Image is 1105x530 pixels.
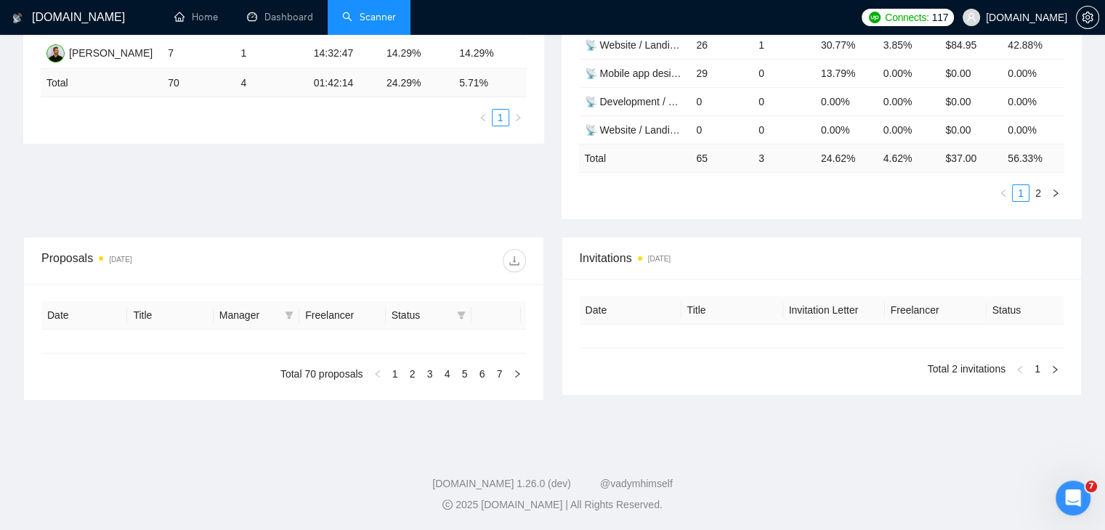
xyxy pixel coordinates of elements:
td: 0 [753,115,815,144]
div: Proposals [41,249,283,272]
td: 3.85% [878,30,940,59]
td: 0.00% [878,59,940,87]
a: 📡 Website / Landing Dev 1.2 [585,39,719,51]
li: 1 [1012,184,1029,202]
span: filter [282,304,296,326]
span: right [1051,365,1059,374]
span: left [373,370,382,378]
span: copyright [442,500,453,510]
td: 26 [690,30,753,59]
li: 1 [492,109,509,126]
span: left [479,113,487,122]
td: 0.00% [1002,59,1064,87]
span: left [999,189,1008,197]
button: setting [1076,6,1099,29]
td: 4 [235,69,307,97]
td: 14.29% [381,38,453,69]
td: 0.00% [815,115,878,144]
td: 30.77% [815,30,878,59]
li: 6 [474,365,491,383]
th: Status [987,296,1088,325]
li: Next Page [1046,360,1064,378]
li: Next Page [509,365,526,383]
time: [DATE] [648,255,671,263]
a: 2 [1030,185,1046,201]
a: 📡 Development / General [585,96,705,107]
th: Title [681,296,783,325]
button: left [369,365,386,383]
th: Manager [214,301,299,330]
td: 0.00% [815,87,878,115]
li: Total 2 invitations [928,360,1005,378]
a: 1 [493,110,509,126]
th: Freelancer [885,296,987,325]
a: 📡 Mobile app design 1.2 [585,68,700,79]
span: setting [1077,12,1098,23]
td: 0 [690,87,753,115]
span: right [513,370,522,378]
a: 1 [1029,361,1045,377]
td: $0.00 [939,115,1002,144]
td: 24.62 % [815,144,878,172]
a: [DOMAIN_NAME] 1.26.0 (dev) [432,478,571,489]
td: 5.71 % [453,69,526,97]
span: Status [392,307,451,323]
td: 14.29% [453,38,526,69]
th: Date [41,301,127,330]
span: filter [285,311,294,319]
span: left [1016,365,1024,374]
img: logo [12,7,23,30]
td: $ 37.00 [939,144,1002,172]
button: right [1046,360,1064,378]
td: 1 [753,30,815,59]
button: left [995,184,1012,202]
a: 📡 Website / Landing Design [585,124,716,136]
th: Freelancer [299,301,385,330]
td: 0 [753,87,815,115]
a: homeHome [174,11,218,23]
td: 0 [690,115,753,144]
td: 29 [690,59,753,87]
a: searchScanner [342,11,396,23]
td: 0.00% [1002,87,1064,115]
div: [PERSON_NAME] [69,45,153,61]
td: 3 [753,144,815,172]
li: 4 [439,365,456,383]
span: 117 [932,9,948,25]
button: download [503,249,526,272]
a: 3 [422,366,438,382]
button: right [509,109,527,126]
td: 7 [162,38,235,69]
div: 2025 [DOMAIN_NAME] | All Rights Reserved. [12,497,1093,513]
li: 2 [1029,184,1047,202]
a: 6 [474,366,490,382]
button: left [1011,360,1029,378]
img: RB [46,44,65,62]
img: upwork-logo.png [869,12,881,23]
span: 7 [1085,481,1097,492]
span: right [514,113,522,122]
li: Next Page [1047,184,1064,202]
td: $84.95 [939,30,1002,59]
a: 2 [405,366,421,382]
span: filter [457,311,466,319]
td: 4.62 % [878,144,940,172]
span: user [966,12,976,23]
li: Total 70 proposals [280,365,363,383]
a: @vadymhimself [600,478,673,489]
td: Total [579,144,691,172]
td: 14:32:47 [308,38,381,69]
td: 24.29 % [381,69,453,97]
li: 3 [421,365,439,383]
li: 2 [404,365,421,383]
td: 1 [235,38,307,69]
td: 0.00% [878,115,940,144]
a: 4 [440,366,456,382]
td: 42.88% [1002,30,1064,59]
li: Previous Page [1011,360,1029,378]
td: 70 [162,69,235,97]
span: Invitations [580,249,1064,267]
td: 65 [690,144,753,172]
td: 56.33 % [1002,144,1064,172]
li: Previous Page [995,184,1012,202]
